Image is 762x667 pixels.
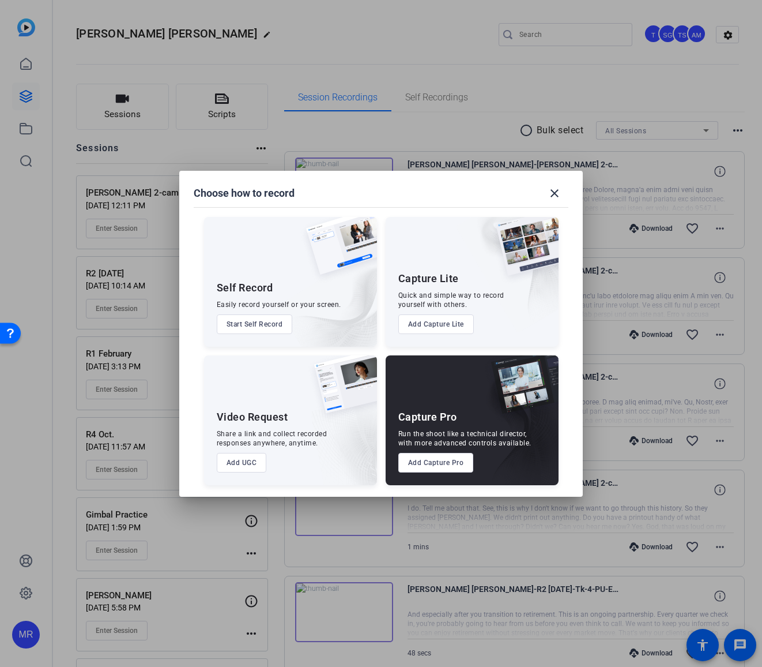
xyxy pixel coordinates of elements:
[482,355,559,426] img: capture-pro.png
[398,410,457,424] div: Capture Pro
[217,281,273,295] div: Self Record
[487,217,559,287] img: capture-lite.png
[217,314,293,334] button: Start Self Record
[297,217,377,286] img: self-record.png
[398,453,474,473] button: Add Capture Pro
[194,186,295,200] h1: Choose how to record
[473,370,559,485] img: embarkstudio-capture-pro.png
[398,272,459,286] div: Capture Lite
[398,291,504,309] div: Quick and simple way to record yourself with others.
[548,186,561,200] mat-icon: close
[217,429,327,448] div: Share a link and collect recorded responses anywhere, anytime.
[398,314,474,334] button: Add Capture Lite
[455,217,559,332] img: embarkstudio-capture-lite.png
[217,410,288,424] div: Video Request
[217,300,341,309] div: Easily record yourself or your screen.
[305,355,377,425] img: ugc-content.png
[398,429,531,448] div: Run the shoot like a technical director, with more advanced controls available.
[277,242,377,347] img: embarkstudio-self-record.png
[217,453,267,473] button: Add UGC
[310,391,377,485] img: embarkstudio-ugc-content.png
